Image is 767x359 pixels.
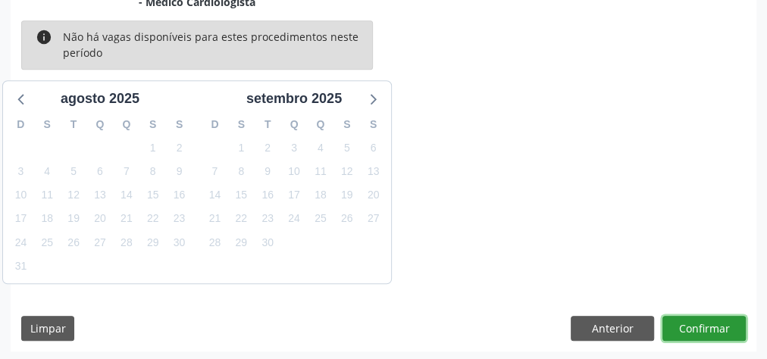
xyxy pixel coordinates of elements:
[363,185,384,206] span: sábado, 20 de setembro de 2025
[36,232,58,253] span: segunda-feira, 25 de agosto de 2025
[337,137,358,158] span: sexta-feira, 5 de setembro de 2025
[8,113,34,136] div: D
[230,185,252,206] span: segunda-feira, 15 de setembro de 2025
[283,161,305,183] span: quarta-feira, 10 de setembro de 2025
[202,113,228,136] div: D
[10,161,31,183] span: domingo, 3 de agosto de 2025
[10,232,31,253] span: domingo, 24 de agosto de 2025
[36,208,58,229] span: segunda-feira, 18 de agosto de 2025
[116,232,137,253] span: quinta-feira, 28 de agosto de 2025
[283,185,305,206] span: quarta-feira, 17 de setembro de 2025
[363,137,384,158] span: sábado, 6 de setembro de 2025
[55,89,146,109] div: agosto 2025
[310,208,331,229] span: quinta-feira, 25 de setembro de 2025
[89,232,111,253] span: quarta-feira, 27 de agosto de 2025
[61,113,87,136] div: T
[283,208,305,229] span: quarta-feira, 24 de setembro de 2025
[63,232,84,253] span: terça-feira, 26 de agosto de 2025
[363,161,384,183] span: sábado, 13 de setembro de 2025
[204,161,225,183] span: domingo, 7 de setembro de 2025
[257,232,278,253] span: terça-feira, 30 de setembro de 2025
[63,208,84,229] span: terça-feira, 19 de agosto de 2025
[337,185,358,206] span: sexta-feira, 19 de setembro de 2025
[230,137,252,158] span: segunda-feira, 1 de setembro de 2025
[142,137,164,158] span: sexta-feira, 1 de agosto de 2025
[36,185,58,206] span: segunda-feira, 11 de agosto de 2025
[116,161,137,183] span: quinta-feira, 7 de agosto de 2025
[116,208,137,229] span: quinta-feira, 21 de agosto de 2025
[116,185,137,206] span: quinta-feira, 14 de agosto de 2025
[204,185,225,206] span: domingo, 14 de setembro de 2025
[169,185,190,206] span: sábado, 16 de agosto de 2025
[571,316,654,342] button: Anterior
[10,255,31,276] span: domingo, 31 de agosto de 2025
[257,137,278,158] span: terça-feira, 2 de setembro de 2025
[257,185,278,206] span: terça-feira, 16 de setembro de 2025
[230,161,252,183] span: segunda-feira, 8 de setembro de 2025
[333,113,360,136] div: S
[139,113,166,136] div: S
[662,316,746,342] button: Confirmar
[337,208,358,229] span: sexta-feira, 26 de setembro de 2025
[230,232,252,253] span: segunda-feira, 29 de setembro de 2025
[337,161,358,183] span: sexta-feira, 12 de setembro de 2025
[255,113,281,136] div: T
[204,208,225,229] span: domingo, 21 de setembro de 2025
[281,113,308,136] div: Q
[166,113,193,136] div: S
[142,208,164,229] span: sexta-feira, 22 de agosto de 2025
[257,161,278,183] span: terça-feira, 9 de setembro de 2025
[89,161,111,183] span: quarta-feira, 6 de agosto de 2025
[63,29,359,61] div: Não há vagas disponíveis para estes procedimentos neste período
[113,113,139,136] div: Q
[36,29,52,61] i: info
[87,113,114,136] div: Q
[142,232,164,253] span: sexta-feira, 29 de agosto de 2025
[169,137,190,158] span: sábado, 2 de agosto de 2025
[310,161,331,183] span: quinta-feira, 11 de setembro de 2025
[10,208,31,229] span: domingo, 17 de agosto de 2025
[228,113,255,136] div: S
[142,161,164,183] span: sexta-feira, 8 de agosto de 2025
[310,185,331,206] span: quinta-feira, 18 de setembro de 2025
[230,208,252,229] span: segunda-feira, 22 de setembro de 2025
[36,161,58,183] span: segunda-feira, 4 de agosto de 2025
[310,137,331,158] span: quinta-feira, 4 de setembro de 2025
[257,208,278,229] span: terça-feira, 23 de setembro de 2025
[307,113,333,136] div: Q
[363,208,384,229] span: sábado, 27 de setembro de 2025
[10,185,31,206] span: domingo, 10 de agosto de 2025
[204,232,225,253] span: domingo, 28 de setembro de 2025
[360,113,387,136] div: S
[63,185,84,206] span: terça-feira, 12 de agosto de 2025
[240,89,348,109] div: setembro 2025
[169,208,190,229] span: sábado, 23 de agosto de 2025
[34,113,61,136] div: S
[63,161,84,183] span: terça-feira, 5 de agosto de 2025
[169,161,190,183] span: sábado, 9 de agosto de 2025
[142,185,164,206] span: sexta-feira, 15 de agosto de 2025
[89,208,111,229] span: quarta-feira, 20 de agosto de 2025
[169,232,190,253] span: sábado, 30 de agosto de 2025
[89,185,111,206] span: quarta-feira, 13 de agosto de 2025
[283,137,305,158] span: quarta-feira, 3 de setembro de 2025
